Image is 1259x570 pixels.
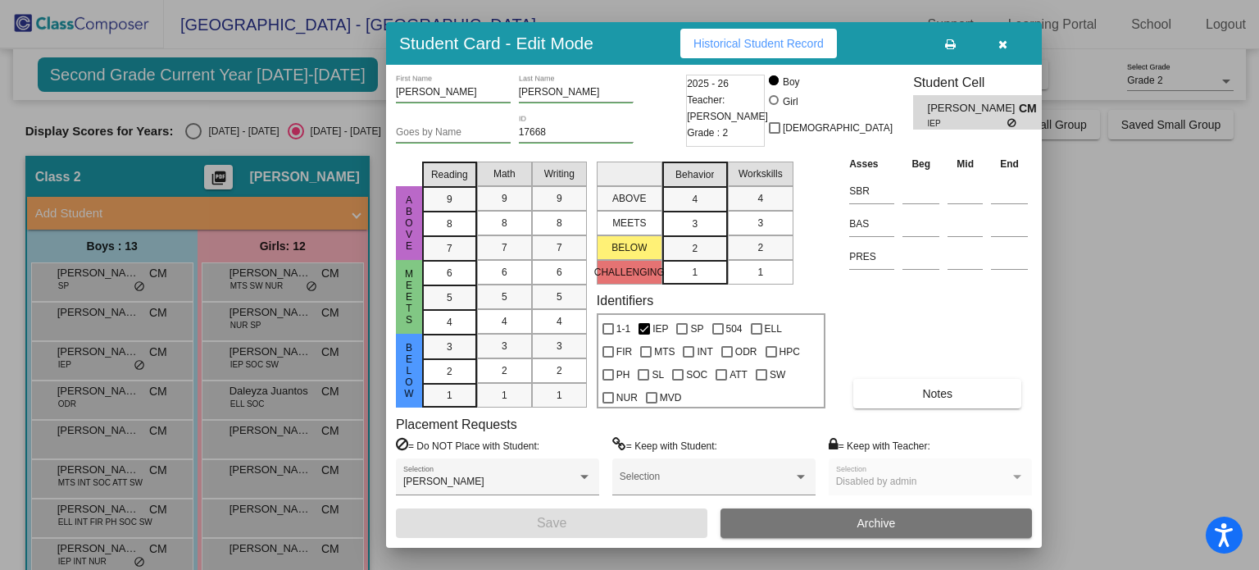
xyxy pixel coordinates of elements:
[770,365,785,385] span: SW
[557,240,562,255] span: 7
[557,363,562,378] span: 2
[829,437,930,454] label: = Keep with Teacher:
[687,125,728,141] span: Grade : 2
[687,92,768,125] span: Teacher: [PERSON_NAME]
[447,364,452,379] span: 2
[502,314,507,329] span: 4
[612,437,717,454] label: = Keep with Student:
[692,241,698,256] span: 2
[557,216,562,230] span: 8
[652,365,664,385] span: SL
[447,388,452,403] span: 1
[502,240,507,255] span: 7
[557,388,562,403] span: 1
[447,266,452,280] span: 6
[757,265,763,280] span: 1
[431,167,468,182] span: Reading
[402,268,416,326] span: Meets
[765,319,782,339] span: ELL
[720,508,1032,538] button: Archive
[597,293,653,308] label: Identifiers
[898,155,943,173] th: Beg
[616,365,630,385] span: PH
[402,194,416,252] span: above
[726,319,743,339] span: 504
[913,75,1056,90] h3: Student Cell
[928,117,1007,130] span: IEP
[447,290,452,305] span: 5
[557,314,562,329] span: 4
[690,319,703,339] span: SP
[849,244,894,269] input: assessment
[660,388,682,408] span: MVD
[544,166,575,181] span: Writing
[693,37,824,50] span: Historical Student Record
[396,127,511,139] input: goes by name
[403,476,484,487] span: [PERSON_NAME]
[502,339,507,353] span: 3
[692,265,698,280] span: 1
[502,191,507,206] span: 9
[849,212,894,236] input: assessment
[845,155,898,173] th: Asses
[447,241,452,256] span: 7
[686,365,707,385] span: SOC
[928,100,1019,117] span: [PERSON_NAME]
[654,342,675,362] span: MTS
[857,517,896,530] span: Archive
[697,342,712,362] span: INT
[447,192,452,207] span: 9
[493,166,516,181] span: Math
[399,33,593,53] h3: Student Card - Edit Mode
[502,363,507,378] span: 2
[757,216,763,230] span: 3
[502,388,507,403] span: 1
[782,75,800,89] div: Boy
[757,191,763,206] span: 4
[616,319,630,339] span: 1-1
[396,437,539,454] label: = Do NOT Place with Student:
[739,166,783,181] span: Workskills
[557,339,562,353] span: 3
[757,240,763,255] span: 2
[783,118,893,138] span: [DEMOGRAPHIC_DATA]
[537,516,566,530] span: Save
[1019,100,1042,117] span: CM
[652,319,668,339] span: IEP
[853,379,1021,408] button: Notes
[616,342,632,362] span: FIR
[447,340,452,354] span: 3
[692,217,698,231] span: 3
[943,155,987,173] th: Mid
[849,179,894,203] input: assessment
[502,216,507,230] span: 8
[675,167,714,182] span: Behavior
[616,388,638,408] span: NUR
[447,315,452,330] span: 4
[779,342,800,362] span: HPC
[836,476,917,487] span: Disabled by admin
[729,365,748,385] span: ATT
[922,387,952,400] span: Notes
[502,290,507,304] span: 5
[557,290,562,304] span: 5
[557,265,562,280] span: 6
[782,94,798,109] div: Girl
[519,127,634,139] input: Enter ID
[396,508,707,538] button: Save
[402,342,416,399] span: Below
[687,75,729,92] span: 2025 - 26
[735,342,757,362] span: ODR
[396,417,517,432] label: Placement Requests
[987,155,1032,173] th: End
[680,29,837,58] button: Historical Student Record
[502,265,507,280] span: 6
[557,191,562,206] span: 9
[447,217,452,231] span: 8
[692,192,698,207] span: 4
